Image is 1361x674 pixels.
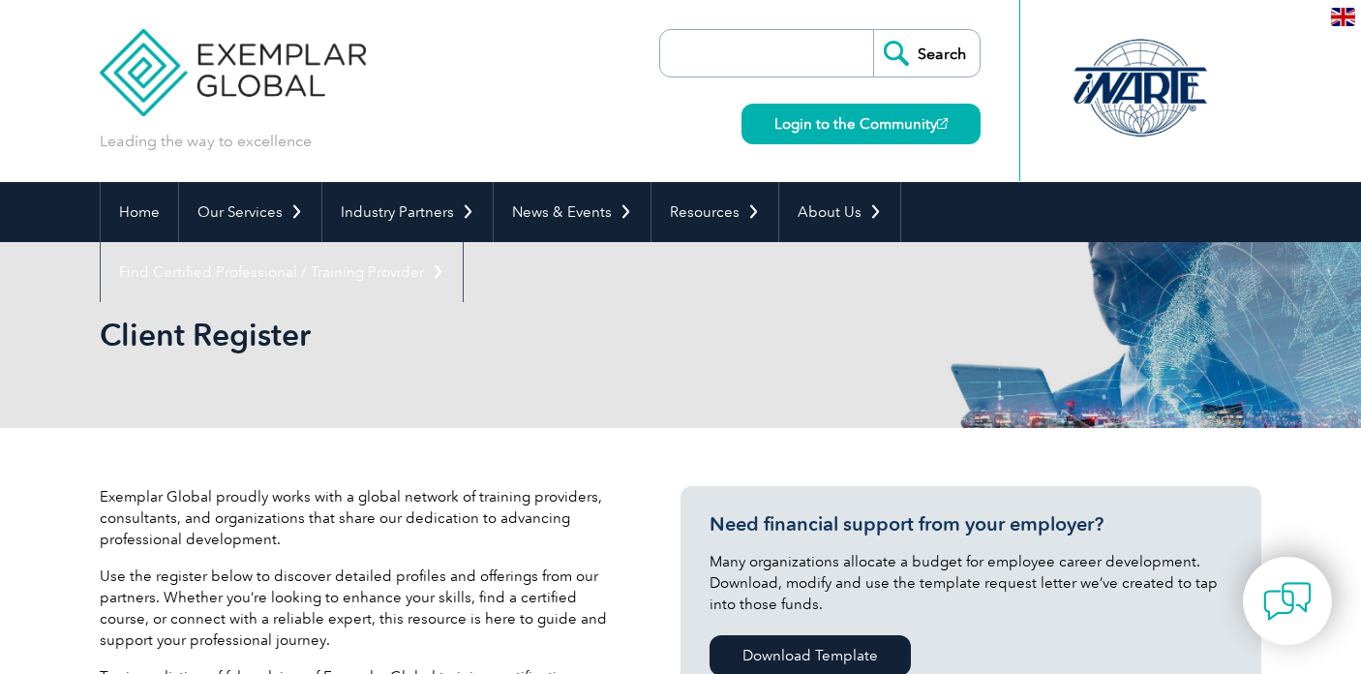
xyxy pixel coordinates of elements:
h2: Client Register [100,320,913,351]
img: contact-chat.png [1263,577,1312,626]
img: open_square.png [937,118,948,129]
p: Many organizations allocate a budget for employee career development. Download, modify and use th... [710,551,1232,615]
a: Our Services [179,182,321,242]
a: About Us [779,182,900,242]
a: Home [101,182,178,242]
p: Leading the way to excellence [100,131,312,152]
a: Find Certified Professional / Training Provider [101,242,463,302]
a: Login to the Community [741,104,981,144]
input: Search [873,30,980,77]
a: Resources [651,182,778,242]
a: News & Events [494,182,650,242]
img: en [1331,8,1355,26]
p: Exemplar Global proudly works with a global network of training providers, consultants, and organ... [100,486,622,550]
h3: Need financial support from your employer? [710,512,1232,536]
a: Industry Partners [322,182,493,242]
p: Use the register below to discover detailed profiles and offerings from our partners. Whether you... [100,566,622,651]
